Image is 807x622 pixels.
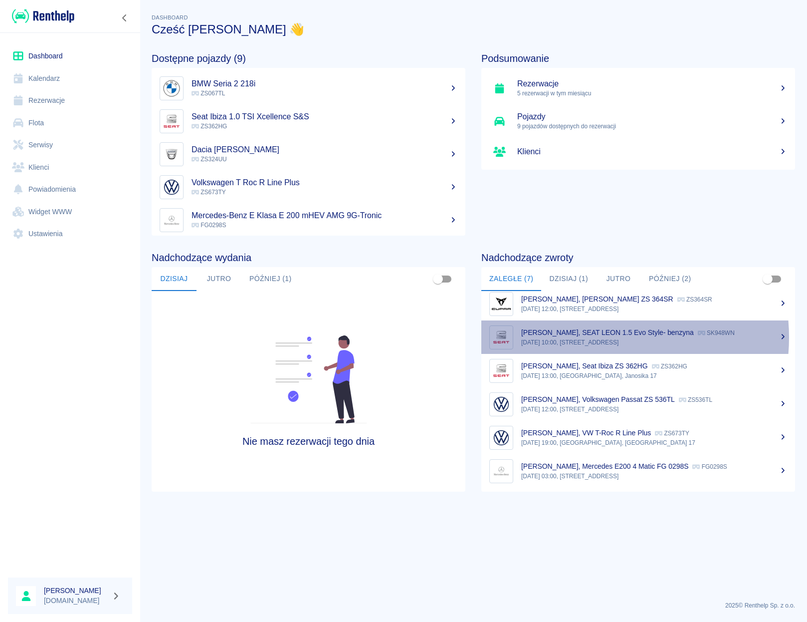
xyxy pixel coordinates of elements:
button: Później (2) [641,267,699,291]
a: Kalendarz [8,67,132,90]
h4: Nadchodzące zwroty [481,252,795,264]
button: Dzisiaj (1) [541,267,596,291]
p: [DATE] 12:00, [STREET_ADDRESS] [521,305,787,313]
img: Image [492,428,511,447]
p: 9 pojazdów dostępnych do rezerwacji [517,122,787,131]
a: Pojazdy9 pojazdów dostępnych do rezerwacji [481,105,795,138]
h4: Dostępne pojazdy (9) [152,52,465,64]
p: ZS362HG [652,363,687,370]
p: SK948WN [698,329,735,336]
button: Jutro [596,267,641,291]
p: 5 rezerwacji w tym miesiącu [517,89,787,98]
button: Zwiń nawigację [117,11,132,24]
img: Renthelp logo [12,8,74,24]
a: ImageSeat Ibiza 1.0 TSI Xcellence S&S ZS362HG [152,105,465,138]
button: Zaległe (7) [481,267,541,291]
p: [PERSON_NAME], [PERSON_NAME] ZS 364SR [521,295,673,303]
span: ZS673TY [192,189,226,196]
a: Powiadomienia [8,178,132,201]
a: ImageDacia [PERSON_NAME] ZS324UU [152,138,465,171]
img: Image [492,328,511,347]
h3: Cześć [PERSON_NAME] 👋 [152,22,795,36]
a: Rezerwacje5 rezerwacji w tym miesiącu [481,72,795,105]
span: Pokaż przypisane tylko do mnie [758,270,777,289]
a: Klienci [8,156,132,179]
p: [PERSON_NAME], Seat Ibiza ZS 362HG [521,362,648,370]
button: Później (1) [241,267,300,291]
button: Dzisiaj [152,267,197,291]
p: [PERSON_NAME], SEAT LEON 1.5 Evo Style- benzyna [521,328,694,336]
p: ZS536TL [679,396,712,403]
p: [PERSON_NAME], Volkswagen Passat ZS 536TL [521,395,675,403]
button: Jutro [197,267,241,291]
h5: Mercedes-Benz E Klasa E 200 mHEV AMG 9G-Tronic [192,211,457,221]
h5: Dacia [PERSON_NAME] [192,145,457,155]
h4: Nadchodzące wydania [152,252,465,264]
a: Image[PERSON_NAME], [PERSON_NAME] ZS 364SR ZS364SR[DATE] 12:00, [STREET_ADDRESS] [481,287,795,320]
img: Image [162,211,181,230]
p: [DATE] 03:00, [STREET_ADDRESS] [521,472,787,481]
h5: Rezerwacje [517,79,787,89]
a: ImageBMW Seria 2 218i ZS067TL [152,72,465,105]
img: Image [492,462,511,481]
p: [DATE] 12:00, [STREET_ADDRESS] [521,405,787,414]
img: Image [492,361,511,380]
p: ZS673TY [655,430,689,437]
span: ZS362HG [192,123,227,130]
h5: Volkswagen T Roc R Line Plus [192,178,457,188]
h5: BMW Seria 2 218i [192,79,457,89]
a: Widget WWW [8,201,132,223]
p: 2025 © Renthelp Sp. z o.o. [152,601,795,610]
img: Image [162,79,181,98]
a: Ustawienia [8,223,132,245]
a: Dashboard [8,45,132,67]
span: FG0298S [192,222,226,229]
p: [PERSON_NAME], VW T-Roc R Line Plus [521,429,651,437]
span: ZS324UU [192,156,227,163]
a: Image[PERSON_NAME], Seat Ibiza ZS 362HG ZS362HG[DATE] 13:00, [GEOGRAPHIC_DATA], Janosika 17 [481,354,795,387]
img: Image [492,295,511,313]
span: Pokaż przypisane tylko do mnie [428,270,447,289]
p: [PERSON_NAME], Mercedes E200 4 Matic FG 0298S [521,462,688,470]
a: Klienci [481,138,795,166]
a: ImageVolkswagen T Roc R Line Plus ZS673TY [152,171,465,204]
h5: Seat Ibiza 1.0 TSI Xcellence S&S [192,112,457,122]
a: Rezerwacje [8,89,132,112]
a: Image[PERSON_NAME], Volkswagen Passat ZS 536TL ZS536TL[DATE] 12:00, [STREET_ADDRESS] [481,387,795,421]
p: [DATE] 13:00, [GEOGRAPHIC_DATA], Janosika 17 [521,371,787,380]
p: [DATE] 10:00, [STREET_ADDRESS] [521,338,787,347]
img: Image [162,178,181,197]
span: Dashboard [152,14,188,20]
p: FG0298S [692,463,727,470]
p: ZS364SR [677,296,712,303]
a: Serwisy [8,134,132,156]
h5: Klienci [517,147,787,157]
h4: Nie masz rezerwacji tego dnia [191,435,426,447]
img: Image [492,395,511,414]
h4: Podsumowanie [481,52,795,64]
img: Fleet [244,335,373,423]
a: Image[PERSON_NAME], SEAT LEON 1.5 Evo Style- benzyna SK948WN[DATE] 10:00, [STREET_ADDRESS] [481,320,795,354]
a: Flota [8,112,132,134]
a: Image[PERSON_NAME], Mercedes E200 4 Matic FG 0298S FG0298S[DATE] 03:00, [STREET_ADDRESS] [481,454,795,488]
a: ImageMercedes-Benz E Klasa E 200 mHEV AMG 9G-Tronic FG0298S [152,204,465,237]
p: [DATE] 19:00, [GEOGRAPHIC_DATA], [GEOGRAPHIC_DATA] 17 [521,438,787,447]
img: Image [162,145,181,164]
h6: [PERSON_NAME] [44,586,108,596]
p: [DOMAIN_NAME] [44,596,108,606]
img: Image [162,112,181,131]
h5: Pojazdy [517,112,787,122]
a: Image[PERSON_NAME], VW T-Roc R Line Plus ZS673TY[DATE] 19:00, [GEOGRAPHIC_DATA], [GEOGRAPHIC_DATA... [481,421,795,454]
a: Renthelp logo [8,8,74,24]
span: ZS067TL [192,90,225,97]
